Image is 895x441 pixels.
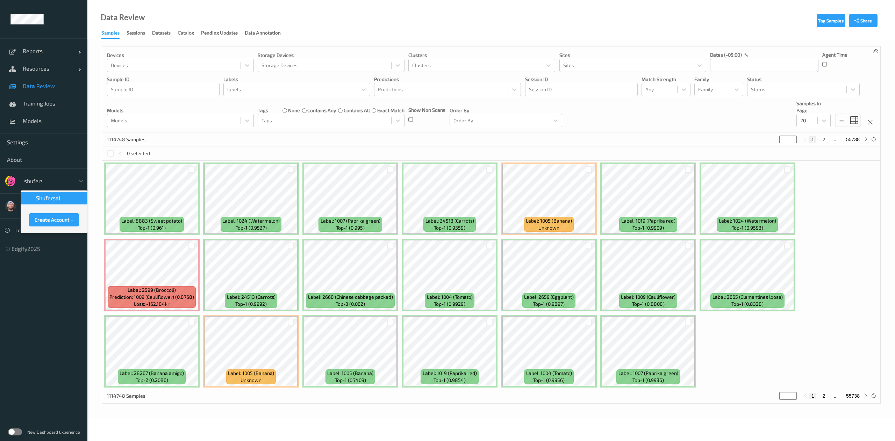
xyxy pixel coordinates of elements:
span: top-1 (0.9936) [632,377,664,384]
span: top-1 (0.961) [138,224,166,231]
p: Predictions [374,76,521,83]
div: Datasets [152,29,171,38]
p: 1114748 Samples [107,392,159,399]
span: Label: 24513 (Carrots) [425,217,474,224]
p: Clusters [408,52,555,59]
span: top-1 (0.9897) [533,301,565,308]
button: ... [831,393,840,399]
span: top-1 (0.9527) [236,224,267,231]
span: top-1 (0.9854) [434,377,466,384]
span: Label: 1024 (Watermelon) [719,217,776,224]
button: 55738 [844,136,862,143]
a: Datasets [152,28,178,38]
span: Label: 1005 (Banana) [228,370,274,377]
span: Label: 2665 (Clementines loose) [713,294,783,301]
button: 2 [821,136,828,143]
a: Data Annotation [245,28,288,38]
span: Label: 1024 (Watermelon) [222,217,280,224]
p: 1114748 Samples [107,136,159,143]
span: top-1 (0.9956) [533,377,565,384]
a: Sessions [127,28,152,38]
label: none [288,107,300,114]
span: Label: 1005 (Banana) [327,370,373,377]
span: Loss: -162.184kr [134,301,170,308]
span: Label: 1009 (Cauliflower) [621,294,675,301]
button: 1 [809,136,816,143]
p: Agent Time [822,51,847,58]
p: Devices [107,52,254,59]
div: Pending Updates [201,29,238,38]
p: Models [107,107,254,114]
span: top-2 (0.2086) [136,377,168,384]
p: labels [223,76,370,83]
span: Label: 1007 (Paprika green) [618,370,678,377]
a: Catalog [178,28,201,38]
span: Label: 1005 (Banana) [526,217,572,224]
label: contains any [307,107,336,114]
span: Label: 24513 (Carrots) [227,294,275,301]
span: Label: 28267 (Banana amigo) [120,370,184,377]
button: Tag Samples [817,14,845,27]
span: Label: 1019 (Paprika red) [423,370,477,377]
span: Label: 8883 (Sweet potato) [121,217,182,224]
span: unknown [538,224,559,231]
span: top-3 (0.062) [336,301,365,308]
button: ... [831,136,840,143]
span: Label: 1019 (Paprika red) [621,217,675,224]
label: contains all [344,107,370,114]
label: exact match [377,107,404,114]
span: Prediction: 1009 (Cauliflower) (0.8768) [109,294,194,301]
p: 0 selected [127,150,150,157]
button: 1 [809,393,816,399]
p: Family [694,76,743,83]
span: top-1 (0.9909) [632,224,664,231]
span: top-1 (0.995) [336,224,365,231]
button: Share [849,14,878,27]
span: top-1 (0.9929) [434,301,465,308]
span: top-1 (0.9593) [732,224,763,231]
div: Sessions [127,29,145,38]
span: Label: 2599 (Broccoli) [128,287,176,294]
span: Label: 1004 (Tomato) [427,294,473,301]
span: top-1 (0.9359) [434,224,465,231]
span: top-1 (0.9992) [235,301,267,308]
span: Label: 2668 (Chinese cabbage packed) [308,294,393,301]
div: Data Annotation [245,29,281,38]
span: Label: 1007 (Paprika green) [321,217,380,224]
span: top-1 (0.7409) [335,377,366,384]
p: Session ID [525,76,638,83]
span: top-1 (0.8328) [731,301,764,308]
button: 2 [821,393,828,399]
p: Show Non Scans [408,107,445,114]
span: Label: 2659 (Eggplant) [524,294,574,301]
p: Samples In Page [796,100,831,114]
p: Status [747,76,860,83]
p: Tags [258,107,268,114]
p: Order By [450,107,562,114]
p: Match Strength [642,76,690,83]
p: Storage Devices [258,52,404,59]
span: Label: 1004 (Tomato) [526,370,572,377]
div: Samples [101,29,120,39]
a: Samples [101,28,127,39]
div: Catalog [178,29,194,38]
div: Data Review [101,14,145,21]
p: Sites [559,52,706,59]
a: Pending Updates [201,28,245,38]
span: top-1 (0.8808) [632,301,665,308]
p: Sample ID [107,76,220,83]
p: dates (-05:00) [710,51,742,58]
button: 55738 [844,393,862,399]
span: unknown [241,377,262,384]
